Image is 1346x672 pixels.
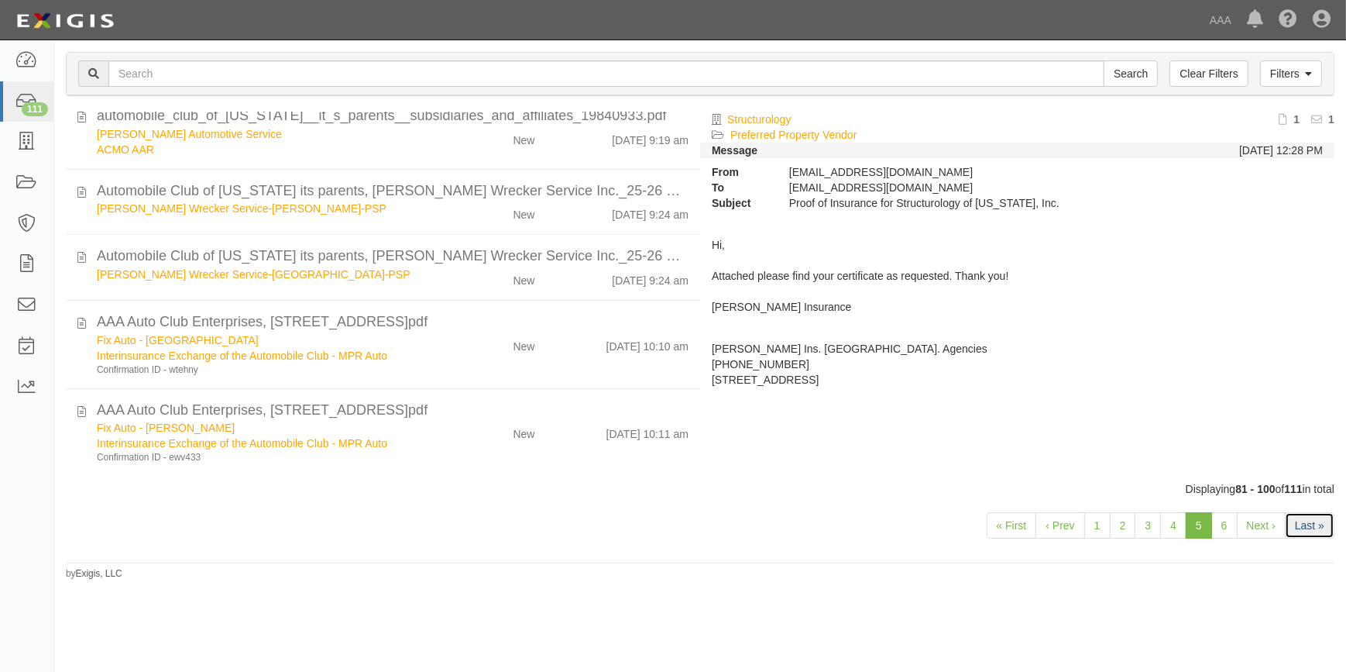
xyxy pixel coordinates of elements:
[612,126,688,148] div: [DATE] 9:19 am
[778,164,1164,180] div: [EMAIL_ADDRESS][DOMAIN_NAME]
[1328,113,1334,126] b: 1
[1135,512,1161,539] a: 3
[1239,143,1323,158] div: [DATE] 12:28 PM
[76,568,122,579] a: Exigis, LLC
[97,106,688,126] div: automobile_club_of_missouri__it_s_parents__subsidiaries_and_affiliates_19840933.pdf
[513,267,534,288] div: New
[612,201,688,222] div: [DATE] 9:24 am
[97,181,688,202] div: Automobile Club of Missouri its parents, subs_Chad Stevens Wrecker Service Inc._25-26 COI_9-10-20...
[1284,483,1302,495] b: 111
[97,268,410,281] a: [PERSON_NAME] Wrecker Service-[GEOGRAPHIC_DATA]-PSP
[54,481,1346,497] div: Displaying of in total
[97,436,432,451] div: Interinsurance Exchange of the Automobile Club - MPR Auto
[97,348,432,364] div: Interinsurance Exchange of the Automobile Club - MPR Auto
[97,422,235,434] a: Fix Auto - [PERSON_NAME]
[513,126,534,148] div: New
[97,202,386,215] a: [PERSON_NAME] Wrecker Service-[PERSON_NAME]-PSP
[1285,512,1334,539] a: Last »
[1104,60,1158,87] input: Search
[1202,5,1239,36] a: AAA
[97,364,432,377] div: Confirmation ID - wtehny
[1211,512,1238,539] a: 6
[97,142,432,157] div: ACMO AAR
[1279,11,1297,29] i: Help Center - Complianz
[1237,512,1286,539] a: Next ›
[97,420,432,436] div: Fix Auto - Yorba Linda
[700,164,778,180] strong: From
[1235,483,1275,495] b: 81 - 100
[97,350,387,362] a: Interinsurance Exchange of the Automobile Club - MPR Auto
[1169,60,1248,87] a: Clear Filters
[108,60,1104,87] input: Search
[97,143,154,156] a: ACMO AAR
[12,7,118,35] img: logo-5460c22ac91f19d4615b14bd174203de0afe785f0fc80cf4dbbc73dc1793850b.png
[700,211,1334,385] div: Hi, Attached please find your certificate as requested. Thank you! [PERSON_NAME] Insurance
[606,420,688,442] div: [DATE] 10:11 am
[97,333,432,348] div: Fix Auto - Ontario
[97,401,688,421] div: AAA Auto Club Enterprises, 3333 Fairview Rd., A-242, Costa Mesa,, CA, 92626.pdf
[97,246,688,267] div: Automobile Club of Missouri its parents, subs_Chad Stevens Wrecker Service Inc._25-26 COI_9-10-20...
[730,129,857,141] a: Preferred Property Vendor
[97,201,432,216] div: Chad Stevens Wrecker Service-Jackson-PSP
[66,567,122,581] small: by
[612,267,688,288] div: [DATE] 9:24 am
[727,113,791,126] a: Structurology
[513,420,534,442] div: New
[97,312,688,333] div: AAA Auto Club Enterprises, 3333 Fairview Rd., A-242, Costa Mesa,, CA, 92626.pdf
[778,195,1164,211] div: Proof of Insurance for Structurology of Arizona, Inc.
[1110,512,1136,539] a: 2
[97,126,432,142] div: Dale's Automotive Service
[97,437,387,450] a: Interinsurance Exchange of the Automobile Club - MPR Auto
[97,451,432,464] div: Confirmation ID - ewv433
[513,201,534,222] div: New
[97,267,432,282] div: Chad Stevens Wrecker Service-Vicksburg-PSP
[1186,512,1212,539] a: 5
[513,333,534,354] div: New
[1084,512,1111,539] a: 1
[606,333,688,354] div: [DATE] 10:10 am
[22,102,48,116] div: 111
[1035,512,1084,539] a: ‹ Prev
[700,195,778,211] strong: Subject
[97,128,282,140] a: [PERSON_NAME] Automotive Service
[97,334,259,346] a: Fix Auto - [GEOGRAPHIC_DATA]
[712,341,1323,403] p: [PERSON_NAME] Ins. [GEOGRAPHIC_DATA]. Agencies [PHONE_NUMBER] [STREET_ADDRESS] [GEOGRAPHIC_DATA],...
[712,144,757,157] strong: Message
[700,180,778,195] strong: To
[1293,113,1300,126] b: 1
[987,512,1037,539] a: « First
[778,180,1164,195] div: agreement-rcjk7c@ace.complianz.com
[1160,512,1186,539] a: 4
[1260,60,1322,87] a: Filters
